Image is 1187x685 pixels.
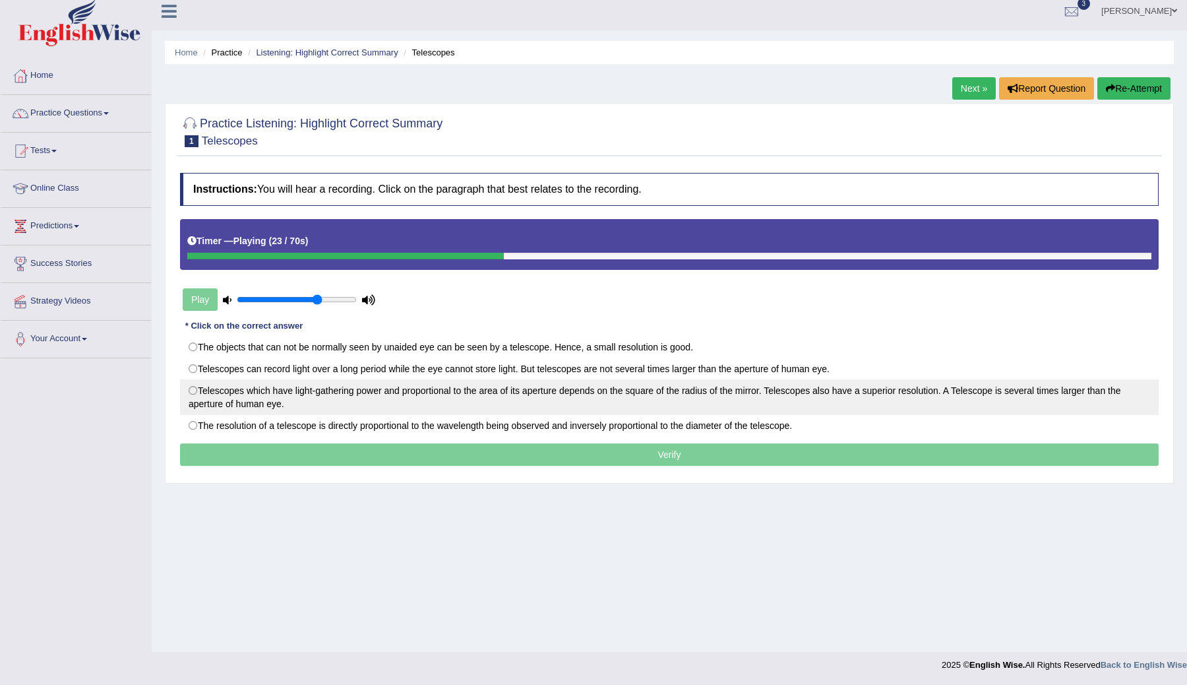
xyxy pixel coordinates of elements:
[180,319,308,332] div: * Click on the correct answer
[1,245,151,278] a: Success Stories
[999,77,1094,100] button: Report Question
[185,135,198,147] span: 1
[969,660,1025,670] strong: English Wise.
[180,336,1159,358] label: The objects that can not be normally seen by unaided eye can be seen by a telescope. Hence, a sma...
[1097,77,1171,100] button: Re-Attempt
[1,208,151,241] a: Predictions
[256,48,398,57] a: Listening: Highlight Correct Summary
[952,77,996,100] a: Next »
[1,170,151,203] a: Online Class
[193,183,257,195] b: Instructions:
[272,236,305,246] b: 23 / 70s
[180,173,1159,206] h4: You will hear a recording. Click on the paragraph that best relates to the recording.
[200,46,242,59] li: Practice
[305,236,309,246] b: )
[175,48,198,57] a: Home
[180,114,442,147] h2: Practice Listening: Highlight Correct Summary
[180,379,1159,415] label: Telescopes which have light-gathering power and proportional to the area of its aperture depends ...
[1101,660,1187,670] a: Back to English Wise
[180,414,1159,437] label: The resolution of a telescope is directly proportional to the wavelength being observed and inver...
[202,135,258,147] small: Telescopes
[180,358,1159,380] label: Telescopes can record light over a long period while the eye cannot store light. But telescopes a...
[1,57,151,90] a: Home
[268,236,272,246] b: (
[400,46,454,59] li: Telescopes
[1,321,151,354] a: Your Account
[187,236,308,246] h5: Timer —
[233,236,266,246] b: Playing
[1,95,151,128] a: Practice Questions
[1,133,151,166] a: Tests
[942,652,1187,671] div: 2025 © All Rights Reserved
[1,283,151,316] a: Strategy Videos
